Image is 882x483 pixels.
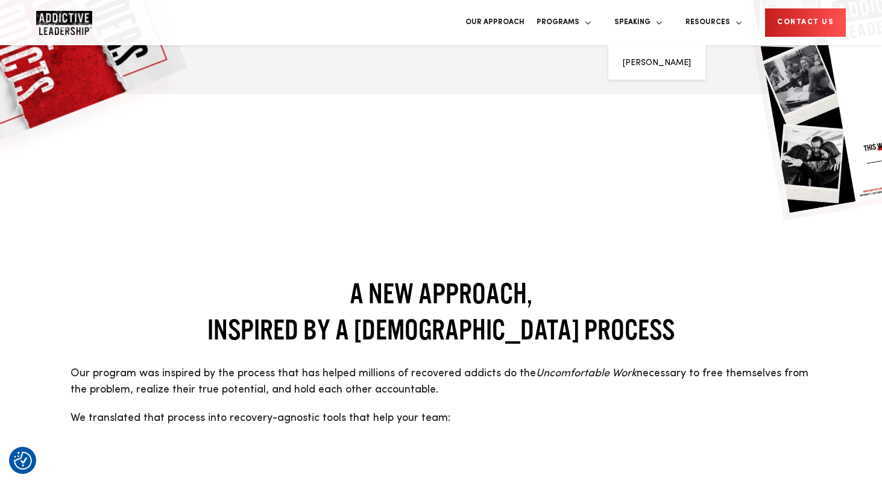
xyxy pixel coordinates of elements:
span: We translated that process into recovery-agnostic tools that help your team: [71,412,450,423]
span: Our program was inspired by the process that has helped millions of recovered addicts do the [71,368,536,379]
img: Revisit consent button [14,452,32,470]
a: Home [36,11,109,35]
img: Company Logo [36,11,92,35]
button: Consent Preferences [14,452,32,470]
span: Uncomfortable Work [536,368,637,379]
a: CONTACT US [765,8,846,37]
h2: A NEW APPROACH, INSPIRED BY A [DEMOGRAPHIC_DATA] PROCESS [71,275,812,347]
a: [PERSON_NAME] [623,58,691,67]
